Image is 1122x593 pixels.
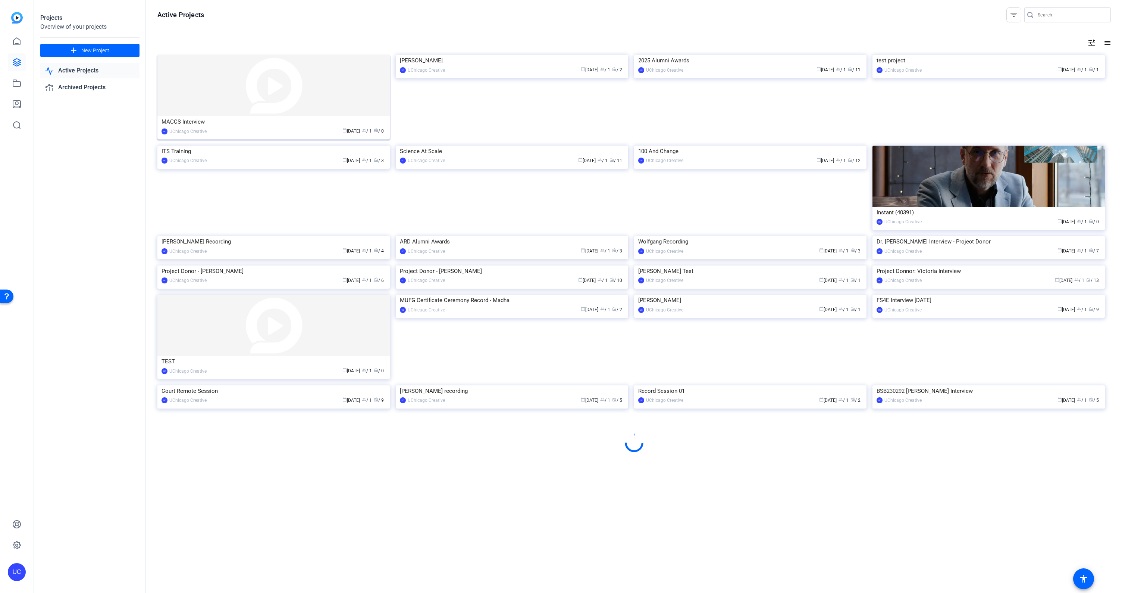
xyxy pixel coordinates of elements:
[1055,278,1072,283] span: [DATE]
[1057,248,1075,254] span: [DATE]
[40,80,140,95] a: Archived Projects
[884,66,922,74] div: UChicago Creative
[646,306,683,314] div: UChicago Creative
[848,158,861,163] span: / 12
[817,67,834,72] span: [DATE]
[600,248,610,254] span: / 1
[600,307,605,311] span: group
[1086,277,1091,282] span: radio
[646,248,683,255] div: UChicago Creative
[362,397,366,402] span: group
[817,158,834,163] span: [DATE]
[612,67,622,72] span: / 2
[877,236,1101,247] div: Dr. [PERSON_NAME] Interview - Project Donor
[374,397,378,402] span: radio
[638,266,862,277] div: [PERSON_NAME] Test
[877,277,883,283] div: UC
[342,397,347,402] span: calendar_today
[1057,219,1062,223] span: calendar_today
[374,158,378,162] span: radio
[362,158,366,162] span: group
[400,397,406,403] div: UC
[162,116,386,127] div: MACCS Interview
[1074,277,1079,282] span: group
[162,248,167,254] div: UC
[638,248,644,254] div: UC
[342,248,360,254] span: [DATE]
[884,277,922,284] div: UChicago Creative
[1077,67,1087,72] span: / 1
[342,277,347,282] span: calendar_today
[162,397,167,403] div: UC
[612,307,617,311] span: radio
[819,398,837,403] span: [DATE]
[374,128,384,134] span: / 0
[11,12,23,24] img: blue-gradient.svg
[884,218,922,226] div: UChicago Creative
[1089,248,1099,254] span: / 7
[638,67,644,73] div: UC
[646,277,683,284] div: UChicago Creative
[342,158,360,163] span: [DATE]
[850,277,855,282] span: radio
[638,307,644,313] div: UC
[400,295,624,306] div: MUFG Certificate Ceremony Record - Madha
[374,128,378,133] span: radio
[836,158,846,163] span: / 1
[877,55,1101,66] div: test project
[1077,248,1087,254] span: / 1
[836,67,846,72] span: / 1
[819,248,837,254] span: [DATE]
[1079,574,1088,583] mat-icon: accessibility
[877,385,1101,397] div: BSB230292 [PERSON_NAME] Interview
[362,248,366,252] span: group
[162,146,386,157] div: ITS Training
[1009,10,1018,19] mat-icon: filter_list
[342,368,347,372] span: calendar_today
[598,158,602,162] span: group
[581,67,585,71] span: calendar_today
[877,219,883,225] div: UC
[600,398,610,403] span: / 1
[850,248,861,254] span: / 3
[8,563,26,581] div: UC
[342,128,360,134] span: [DATE]
[877,397,883,403] div: UC
[638,158,644,164] div: UC
[612,248,622,254] span: / 3
[342,278,360,283] span: [DATE]
[374,368,384,373] span: / 0
[1074,278,1084,283] span: / 1
[646,157,683,164] div: UChicago Creative
[1089,248,1093,252] span: radio
[839,277,843,282] span: group
[169,367,207,375] div: UChicago Creative
[342,128,347,133] span: calendar_today
[40,13,140,22] div: Projects
[400,266,624,277] div: Project Donor - [PERSON_NAME]
[884,248,922,255] div: UChicago Creative
[400,55,624,66] div: [PERSON_NAME]
[646,397,683,404] div: UChicago Creative
[848,67,852,71] span: radio
[1077,307,1087,312] span: / 1
[609,158,622,163] span: / 11
[581,397,585,402] span: calendar_today
[362,128,372,134] span: / 1
[578,158,583,162] span: calendar_today
[581,307,598,312] span: [DATE]
[612,67,617,71] span: radio
[612,397,617,402] span: radio
[408,157,445,164] div: UChicago Creative
[578,277,583,282] span: calendar_today
[819,278,837,283] span: [DATE]
[598,277,602,282] span: group
[400,236,624,247] div: ARD Alumni Awards
[877,67,883,73] div: UC
[836,158,840,162] span: group
[1102,38,1111,47] mat-icon: list
[1077,248,1081,252] span: group
[81,47,109,55] span: New Project
[850,278,861,283] span: / 1
[1077,307,1081,311] span: group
